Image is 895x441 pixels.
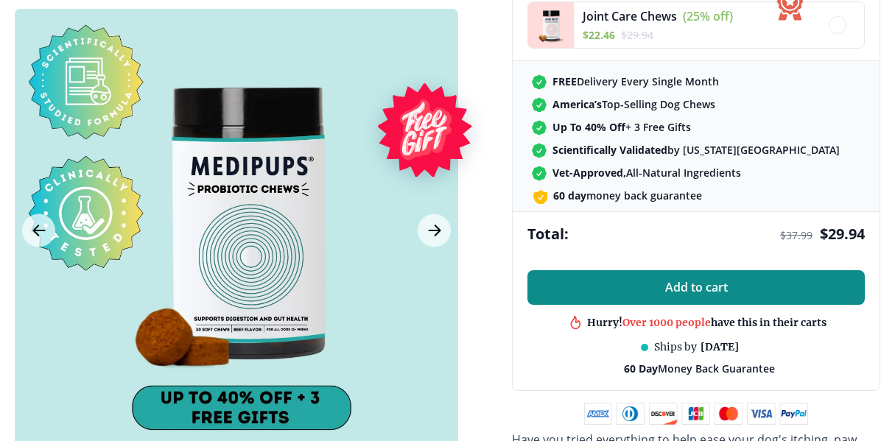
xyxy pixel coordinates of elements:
strong: 60 Day [624,361,658,375]
strong: Vet-Approved, [552,166,626,180]
span: Over 1000 people [622,307,711,320]
img: Joint Care Chews - Medipups [528,2,574,48]
span: by [US_STATE][GEOGRAPHIC_DATA] [552,143,840,157]
button: Next Image [418,214,451,247]
span: [DATE] [701,340,739,354]
strong: Scientifically Validated [552,143,667,157]
img: payment methods [584,403,808,425]
strong: FREE [552,74,577,88]
span: $ 22.46 [583,28,615,42]
span: + 3 Free Gifts [552,120,691,134]
span: Best product [643,325,709,338]
div: Hurry! have this in their carts [587,307,826,321]
span: Delivery Every Single Month [552,74,719,88]
span: $ 29.94 [621,28,653,42]
span: $ 37.99 [780,228,812,242]
button: Add to cart [527,270,865,305]
span: Total: [527,224,569,244]
button: Previous Image [22,214,55,247]
span: Top-Selling Dog Chews [552,97,715,111]
span: Add to cart [665,281,728,294]
strong: Up To 40% Off [552,120,625,134]
span: Ships by [654,340,697,354]
span: (25% off) [683,8,733,24]
span: Money Back Guarantee [624,361,775,375]
strong: America’s [552,97,602,111]
strong: 60 day [553,188,586,202]
span: $ 29.94 [820,224,865,244]
div: in this shop [643,325,770,339]
span: money back guarantee [553,188,702,202]
span: All-Natural Ingredients [552,166,741,180]
span: Joint Care Chews [583,8,677,24]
